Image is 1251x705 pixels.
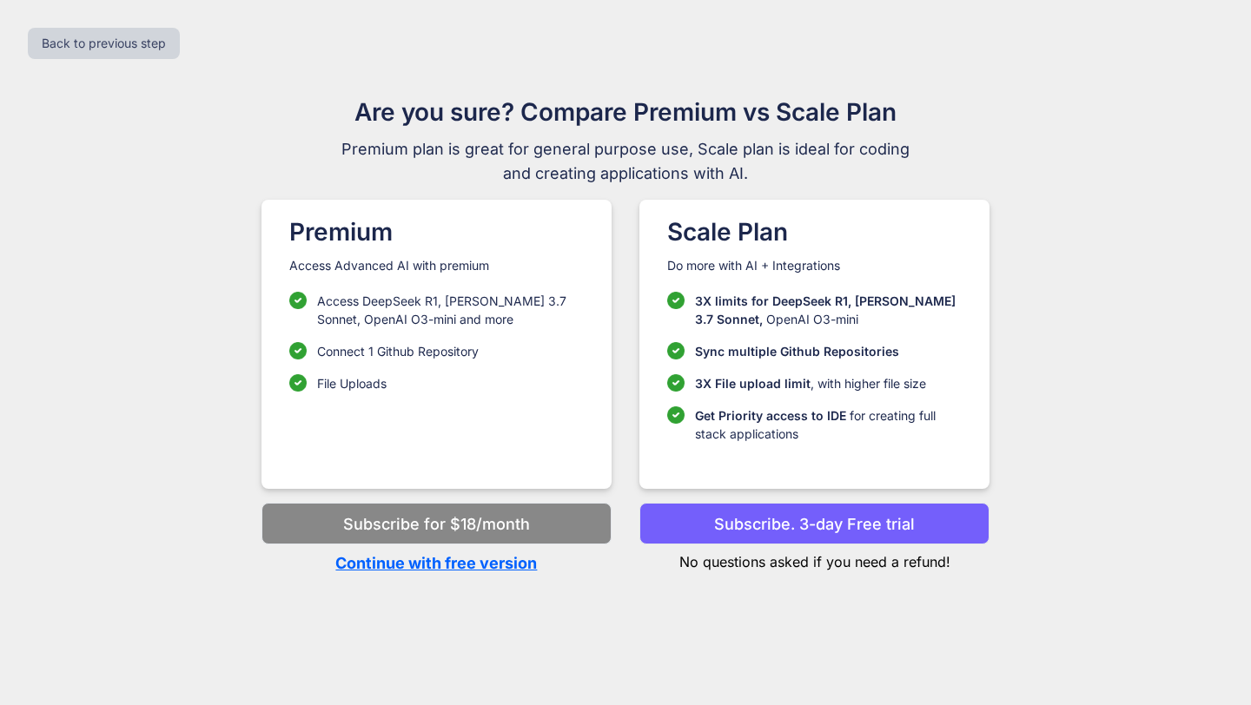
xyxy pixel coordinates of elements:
[317,374,387,392] p: File Uploads
[261,503,612,544] button: Subscribe for $18/month
[695,292,962,328] p: OpenAI O3-mini
[289,374,307,392] img: checklist
[667,214,962,250] h1: Scale Plan
[639,544,990,572] p: No questions asked if you need a refund!
[289,342,307,359] img: checklist
[695,342,899,360] p: Sync multiple Github Repositories
[261,551,612,575] p: Continue with free version
[667,374,685,392] img: checklist
[667,257,962,274] p: Do more with AI + Integrations
[695,293,956,326] span: 3X limits for DeepSeek R1, [PERSON_NAME] 3.7 Sonnet,
[289,214,584,250] h1: Premium
[289,292,307,309] img: checklist
[334,137,917,186] span: Premium plan is great for general purpose use, Scale plan is ideal for coding and creating applic...
[334,94,917,130] h1: Are you sure? Compare Premium vs Scale Plan
[695,374,926,392] p: , with higher file size
[28,28,180,59] button: Back to previous step
[317,292,584,328] p: Access DeepSeek R1, [PERSON_NAME] 3.7 Sonnet, OpenAI O3-mini and more
[714,512,915,536] p: Subscribe. 3-day Free trial
[695,408,846,423] span: Get Priority access to IDE
[317,342,479,360] p: Connect 1 Github Repository
[343,512,530,536] p: Subscribe for $18/month
[695,376,811,391] span: 3X File upload limit
[667,406,685,424] img: checklist
[289,257,584,274] p: Access Advanced AI with premium
[695,406,962,443] p: for creating full stack applications
[667,342,685,359] img: checklist
[639,503,990,544] button: Subscribe. 3-day Free trial
[667,292,685,309] img: checklist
